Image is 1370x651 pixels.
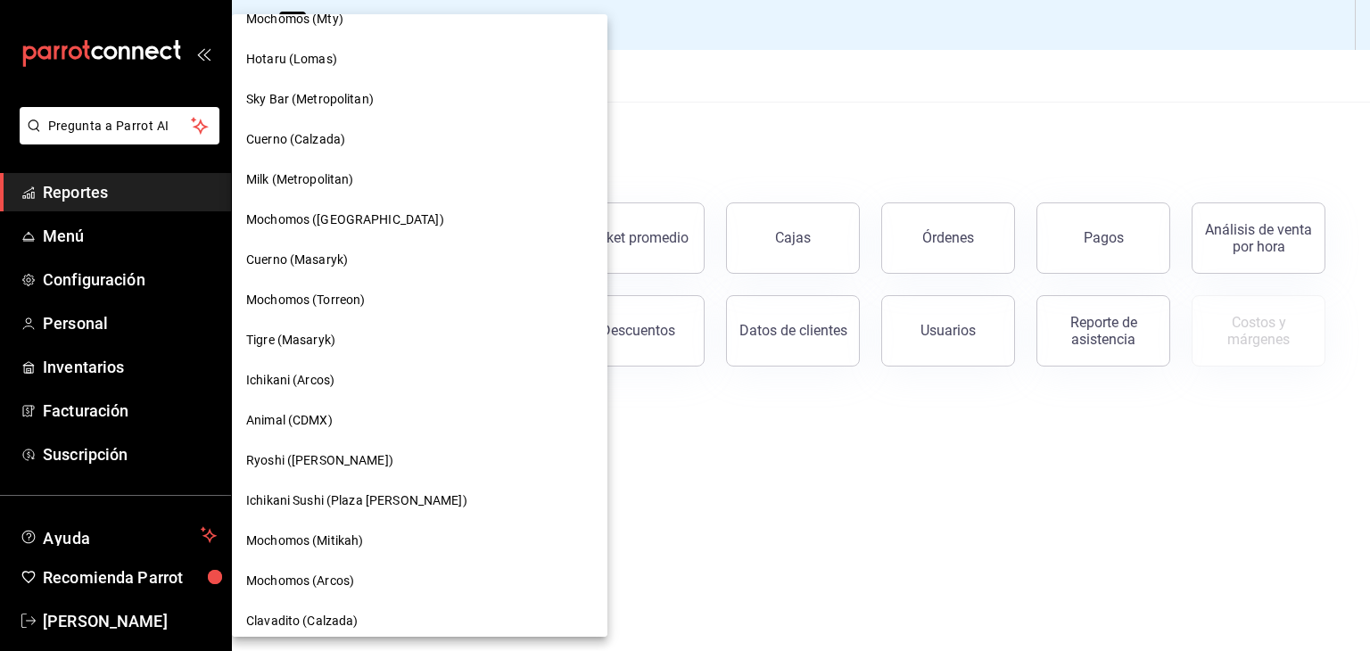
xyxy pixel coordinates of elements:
div: Milk (Metropolitan) [232,160,607,200]
span: Hotaru (Lomas) [246,50,337,69]
span: Mochomos (Mitikah) [246,532,363,550]
div: Mochomos (Torreon) [232,280,607,320]
span: Cuerno (Calzada) [246,130,345,149]
span: Mochomos (Mty) [246,10,343,29]
div: Tigre (Masaryk) [232,320,607,360]
span: Milk (Metropolitan) [246,170,354,189]
div: Mochomos (Mitikah) [232,521,607,561]
span: Mochomos ([GEOGRAPHIC_DATA]) [246,210,444,229]
div: Ichikani Sushi (Plaza [PERSON_NAME]) [232,481,607,521]
span: Cuerno (Masaryk) [246,251,348,269]
div: Mochomos (Arcos) [232,561,607,601]
div: Ryoshi ([PERSON_NAME]) [232,441,607,481]
span: Clavadito (Calzada) [246,612,359,630]
span: Mochomos (Torreon) [246,291,365,309]
div: Cuerno (Masaryk) [232,240,607,280]
div: Animal (CDMX) [232,400,607,441]
span: Tigre (Masaryk) [246,331,335,350]
span: Animal (CDMX) [246,411,333,430]
div: Ichikani (Arcos) [232,360,607,400]
span: Ichikani (Arcos) [246,371,334,390]
div: Cuerno (Calzada) [232,119,607,160]
div: Mochomos ([GEOGRAPHIC_DATA]) [232,200,607,240]
span: Sky Bar (Metropolitan) [246,90,374,109]
span: Ryoshi ([PERSON_NAME]) [246,451,393,470]
div: Clavadito (Calzada) [232,601,607,641]
div: Hotaru (Lomas) [232,39,607,79]
div: Sky Bar (Metropolitan) [232,79,607,119]
span: Ichikani Sushi (Plaza [PERSON_NAME]) [246,491,467,510]
span: Mochomos (Arcos) [246,572,354,590]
